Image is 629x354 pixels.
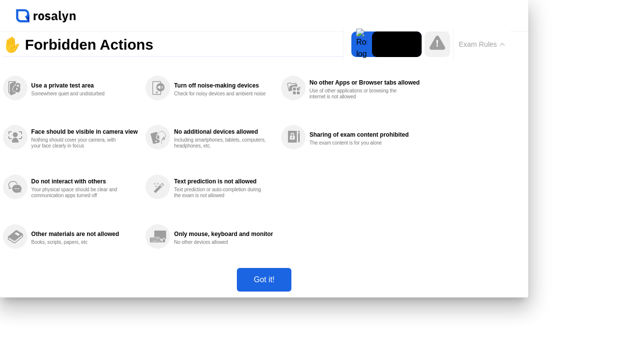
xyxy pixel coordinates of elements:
div: Check for noisy devices and ambient noise [174,91,267,97]
div: Sharing of exam content prohibited [310,131,420,138]
div: Text prediction or auto-completion during the exam is not allowed [174,187,267,199]
div: Including smartphones, tablets, computers, headphones, etc. [174,137,267,149]
div: Somewhere quiet and undisturbed [31,91,124,97]
div: Only mouse, keyboard and monitor [174,231,273,237]
div: Books, scripts, papers, etc [31,239,124,245]
div: The exam content is for you alone [310,140,402,146]
div: ✋ Forbidden Actions [3,33,422,58]
div: Text prediction is not allowed [174,178,273,185]
div: No other Apps or Browser tabs allowed [310,79,420,86]
div: Use of other applications or browsing the internet is not allowed [310,88,402,100]
div: Face should be visible in camera view [31,128,138,135]
button: Exam Rules [456,40,508,49]
button: Got it! [237,268,291,292]
div: Other materials are not allowed [31,231,138,237]
div: Got it! [240,275,288,284]
div: Your physical space should be clear and communication apps turned off [31,187,124,199]
div: Use a private test area [31,82,138,89]
div: No additional devices allowed [174,128,273,135]
div: Nothing should cover your camera, with your face clearly in focus [31,137,124,149]
div: No other devices allowed [174,239,267,245]
div: Turn off noise-making devices [174,82,273,89]
div: Do not interact with others [31,178,138,185]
